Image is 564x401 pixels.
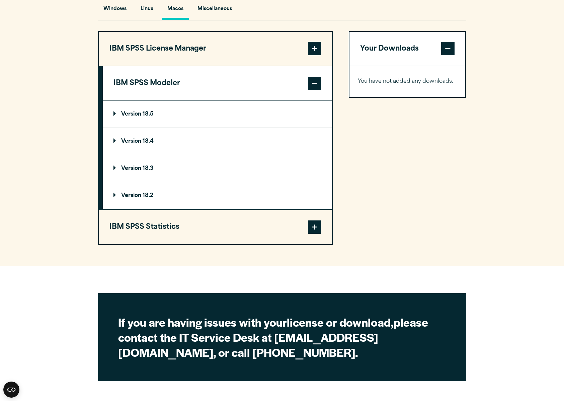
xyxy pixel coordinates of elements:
button: Your Downloads [349,32,466,66]
button: IBM SPSS Statistics [99,210,332,244]
h2: If you are having issues with your please contact the IT Service Desk at [EMAIL_ADDRESS][DOMAIN_N... [118,315,446,360]
svg: CookieBot Widget Icon [3,382,19,398]
button: IBM SPSS Modeler [103,66,332,101]
div: IBM SPSS Modeler [103,101,332,209]
button: IBM SPSS License Manager [99,32,332,66]
div: Your Downloads [349,66,466,97]
p: Version 18.5 [113,112,154,117]
summary: Version 18.2 [103,182,332,209]
p: You have not added any downloads. [358,77,457,86]
button: Miscellaneous [192,1,237,20]
strong: license or download, [287,314,394,330]
summary: Version 18.4 [103,128,332,155]
p: Version 18.3 [113,166,154,171]
summary: Version 18.3 [103,155,332,182]
p: Version 18.4 [113,139,154,144]
button: Open CMP widget [3,382,19,398]
summary: Version 18.5 [103,101,332,128]
div: CookieBot Widget Contents [3,382,19,398]
p: Version 18.2 [113,193,153,198]
button: Linux [135,1,159,20]
button: Windows [98,1,132,20]
button: Macos [162,1,189,20]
